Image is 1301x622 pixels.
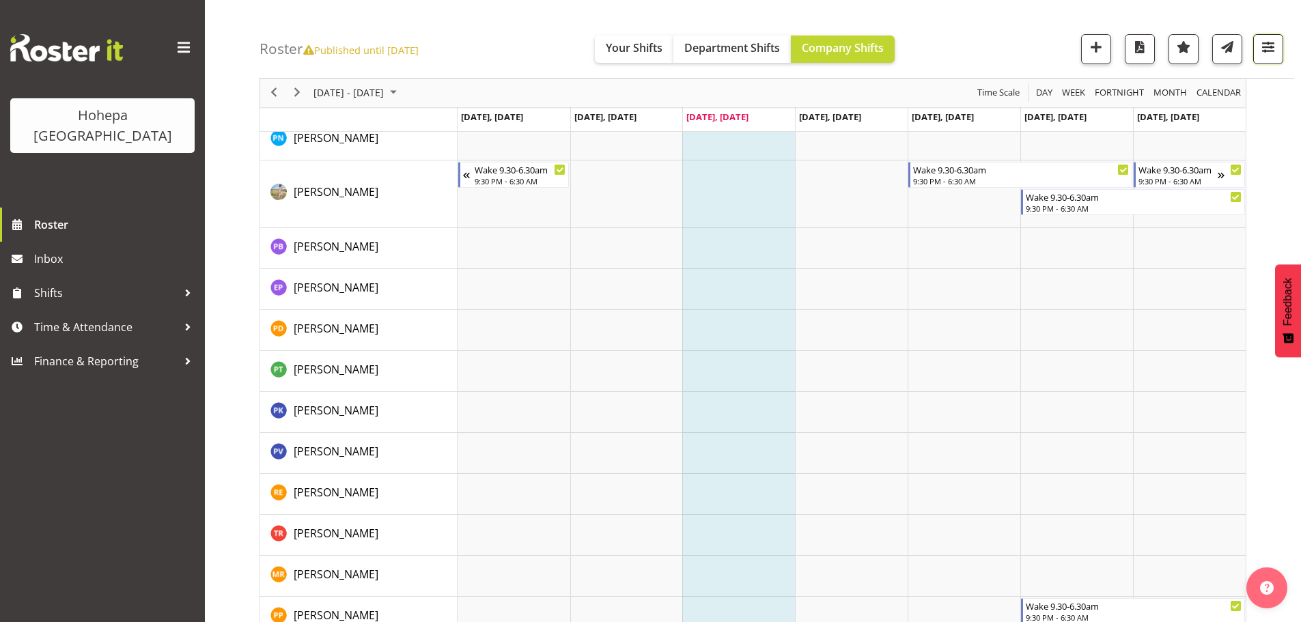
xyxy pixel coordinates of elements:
td: PIETSCH Thaddaus resource [260,351,458,392]
button: Download a PDF of the roster according to the set date range. [1125,34,1155,64]
span: [PERSON_NAME] [294,130,378,145]
div: PALIWAL Sunita"s event - Wake 9.30-6.30am Begin From Friday, October 10, 2025 at 9:30:00 PM GMT+1... [908,162,1132,188]
button: Your Shifts [595,36,673,63]
span: [PERSON_NAME] [294,526,378,541]
span: Your Shifts [606,40,662,55]
button: Feedback - Show survey [1275,264,1301,357]
a: [PERSON_NAME] [294,443,378,460]
button: Timeline Month [1151,85,1190,102]
button: Send a list of all shifts for the selected filtered period to all rostered employees. [1212,34,1242,64]
span: Finance & Reporting [34,351,178,371]
a: [PERSON_NAME] [294,320,378,337]
div: Hohepa [GEOGRAPHIC_DATA] [24,105,181,146]
span: Time & Attendance [34,317,178,337]
button: Time Scale [975,85,1022,102]
button: Month [1194,85,1244,102]
a: [PERSON_NAME] [294,238,378,255]
button: Highlight an important date within the roster. [1169,34,1199,64]
span: Inbox [34,249,198,269]
a: [PERSON_NAME] [294,566,378,582]
span: Time Scale [976,85,1021,102]
button: Department Shifts [673,36,791,63]
span: Day [1035,85,1054,102]
div: previous period [262,79,285,107]
a: [PERSON_NAME] [294,279,378,296]
span: Week [1061,85,1087,102]
div: 9:30 PM - 6:30 AM [475,175,566,186]
td: PALIWAL Sunita resource [260,160,458,228]
a: [PERSON_NAME] [294,402,378,419]
img: help-xxl-2.png [1260,581,1274,595]
button: Timeline Day [1034,85,1055,102]
div: 9:30 PM - 6:30 AM [1026,203,1242,214]
span: [DATE] - [DATE] [312,85,385,102]
span: Shifts [34,283,178,303]
button: Filter Shifts [1253,34,1283,64]
div: Wake 9.30-6.30am [475,162,566,176]
span: [PERSON_NAME] [294,321,378,336]
td: NARAYAN Priyenka resource [260,119,458,160]
div: Wake 9.30-6.30am [1138,162,1218,176]
button: October 2025 [311,85,403,102]
span: [PERSON_NAME] [294,444,378,459]
span: Feedback [1282,278,1294,326]
div: next period [285,79,309,107]
div: PALIWAL Sunita"s event - Wake 9.30-6.30am Begin From Saturday, October 11, 2025 at 9:30:00 PM GMT... [1021,189,1245,215]
button: Next [288,85,307,102]
span: [DATE], [DATE] [912,111,974,123]
td: PRASAD Vijendra resource [260,433,458,474]
td: PARANGI Selina resource [260,228,458,269]
div: Wake 9.30-6.30am [1026,190,1242,203]
span: [DATE], [DATE] [799,111,861,123]
div: PALIWAL Sunita"s event - Wake 9.30-6.30am Begin From Sunday, October 5, 2025 at 9:30:00 PM GMT+13... [458,162,570,188]
span: [DATE], [DATE] [1024,111,1087,123]
span: Published until [DATE] [303,43,419,57]
span: Department Shifts [684,40,780,55]
button: Company Shifts [791,36,895,63]
button: Timeline Week [1060,85,1088,102]
span: [PERSON_NAME] [294,362,378,377]
span: Month [1152,85,1188,102]
span: [DATE], [DATE] [461,111,523,123]
span: [PERSON_NAME] [294,485,378,500]
div: 9:30 PM - 6:30 AM [1138,175,1218,186]
div: October 06 - 12, 2025 [309,79,405,107]
td: PATEL Dhaval resource [260,310,458,351]
span: [DATE], [DATE] [686,111,749,123]
span: [PERSON_NAME] [294,184,378,199]
a: [PERSON_NAME] [294,484,378,500]
img: Rosterit website logo [10,34,123,61]
td: REDA Mebrehit resource [260,556,458,597]
span: [PERSON_NAME] [294,280,378,295]
span: Roster [34,214,198,235]
div: 9:30 PM - 6:30 AM [913,175,1129,186]
button: Add a new shift [1081,34,1111,64]
button: Fortnight [1093,85,1147,102]
td: PARK Eun resource [260,269,458,310]
td: RAZAK Tazleen resource [260,515,458,556]
div: PALIWAL Sunita"s event - Wake 9.30-6.30am Begin From Sunday, October 12, 2025 at 9:30:00 PM GMT+1... [1134,162,1245,188]
a: [PERSON_NAME] [294,525,378,541]
span: [PERSON_NAME] [294,239,378,254]
h4: Roster [260,41,419,57]
span: [DATE], [DATE] [574,111,636,123]
td: POWELL Kerry resource [260,392,458,433]
td: RATCLIFF Emma resource [260,474,458,515]
button: Previous [265,85,283,102]
span: Company Shifts [802,40,884,55]
span: Fortnight [1093,85,1145,102]
a: [PERSON_NAME] [294,184,378,200]
span: [DATE], [DATE] [1137,111,1199,123]
div: Wake 9.30-6.30am [1026,599,1242,612]
span: calendar [1195,85,1242,102]
span: [PERSON_NAME] [294,567,378,582]
a: [PERSON_NAME] [294,361,378,378]
a: [PERSON_NAME] [294,130,378,146]
span: [PERSON_NAME] [294,403,378,418]
div: Wake 9.30-6.30am [913,162,1129,176]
